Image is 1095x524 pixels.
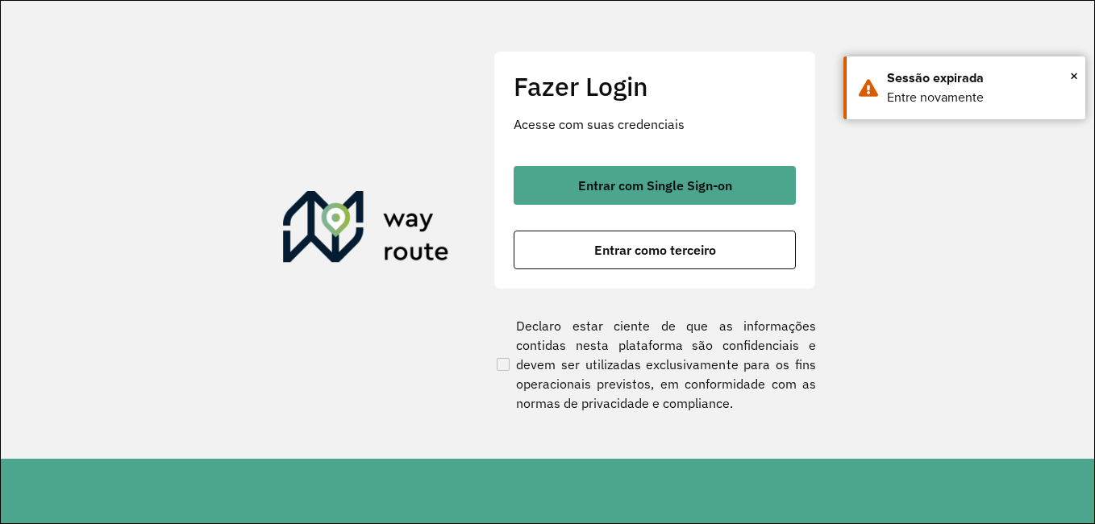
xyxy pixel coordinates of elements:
[493,316,816,413] label: Declaro estar ciente de que as informações contidas nesta plataforma são confidenciais e devem se...
[594,243,716,256] span: Entrar como terceiro
[1070,64,1078,88] span: ×
[578,179,732,192] span: Entrar com Single Sign-on
[283,191,449,268] img: Roteirizador AmbevTech
[514,71,796,102] h2: Fazer Login
[514,231,796,269] button: button
[887,88,1073,107] div: Entre novamente
[1070,64,1078,88] button: Close
[514,166,796,205] button: button
[887,69,1073,88] div: Sessão expirada
[514,114,796,134] p: Acesse com suas credenciais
